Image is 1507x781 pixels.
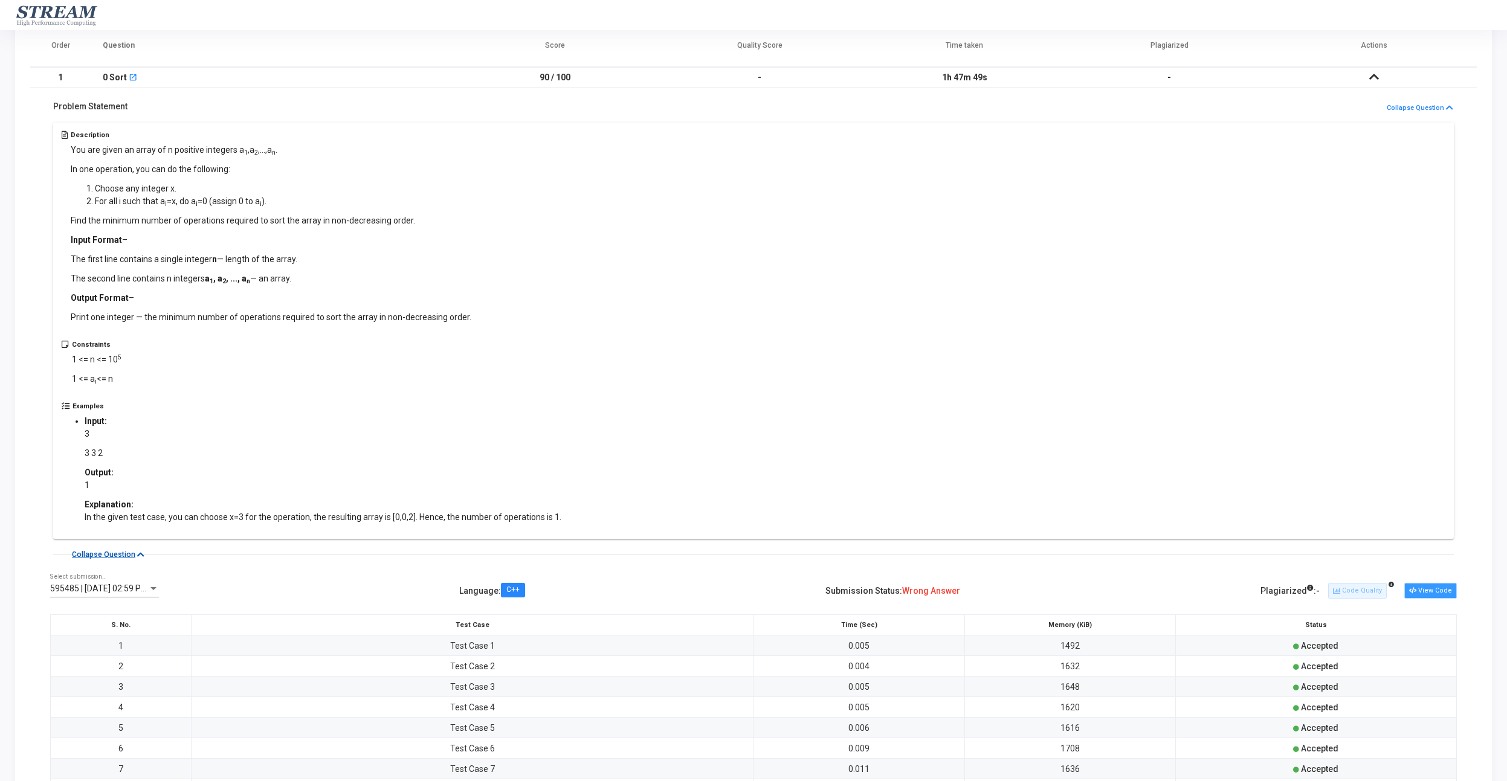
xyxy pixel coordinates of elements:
td: 0.004 [753,656,964,677]
th: Quality Score [657,33,862,67]
td: 1620 [964,697,1175,718]
img: logo [15,3,99,27]
td: 1616 [964,718,1175,738]
td: 1 [30,67,91,88]
span: Accepted [1301,661,1338,671]
div: Language : [459,581,525,601]
td: 3 [51,677,192,697]
sub: i [165,200,167,208]
td: 0.006 [753,718,964,738]
td: 1h 47m 49s [862,67,1067,88]
td: 0.009 [753,738,964,759]
li: Choose any integer x. [95,182,471,195]
th: Time taken [862,33,1067,67]
p: 1 [85,479,561,492]
th: Plagiarized [1067,33,1272,67]
td: Test Case 7 [191,759,753,779]
span: Accepted [1301,702,1338,712]
h5: Problem Statement [53,101,127,112]
p: The second line contains n integers — an array. [71,272,471,285]
td: 1 [51,635,192,656]
p: 3 3 2 [85,447,561,460]
strong: a , a , ..., a [205,274,250,283]
th: Status [1175,615,1456,635]
th: Score [453,33,657,67]
td: Test Case 4 [191,697,753,718]
span: Wrong Answer [902,586,960,596]
td: - [657,67,862,88]
span: Accepted [1301,723,1338,733]
th: S. No. [51,615,192,635]
sub: 2 [254,149,258,156]
div: 0 Sort [103,68,127,88]
div: Plagiarized : [1260,581,1320,601]
td: 1492 [964,635,1175,656]
div: Submission Status: [825,581,960,601]
p: – [71,234,471,246]
th: Actions [1272,33,1477,67]
sub: n [272,149,276,156]
span: 595485 | [DATE] 02:59 PM CEST (Best) [50,583,196,593]
td: 0.011 [753,759,964,779]
p: Print one integer — the minimum number of operations required to sort the array in non-decreasing... [71,311,471,324]
button: Code Quality [1328,583,1387,599]
strong: Output: [85,468,114,477]
td: 1632 [964,656,1175,677]
th: Time (Sec) [753,615,964,635]
span: Accepted [1301,744,1338,753]
th: Test Case [191,615,753,635]
p: In the given test case, you can choose x=3 for the operation, the resulting array is [0,0,2]. Hen... [85,511,561,524]
td: Test Case 5 [191,718,753,738]
td: 90 / 100 [453,67,657,88]
h5: Constraints [72,341,121,349]
span: Accepted [1301,682,1338,692]
h5: Examples [73,402,573,410]
p: You are given an array of n positive integers a ,a ,…,a . [71,144,471,156]
div: C++ [506,587,520,594]
strong: Input: [85,416,107,426]
span: Accepted [1301,764,1338,774]
strong: Explanation: [85,500,134,509]
p: – [71,292,471,304]
sub: 2 [222,277,226,285]
span: - [1316,586,1320,596]
td: 0.005 [753,677,964,697]
td: Test Case 2 [191,656,753,677]
button: View Code [1404,583,1457,599]
td: Test Case 6 [191,738,753,759]
button: Collapse Question [65,548,151,561]
th: Memory (KiB) [964,615,1175,635]
sup: 5 [118,353,121,361]
td: 1648 [964,677,1175,697]
td: 4 [51,697,192,718]
button: Collapse Question [1386,103,1454,114]
sub: i [260,200,262,208]
sub: i [95,378,97,385]
sub: n [247,277,250,285]
span: - [1167,72,1171,82]
p: The first line contains a single integer — length of the array. [71,253,471,266]
td: 0.005 [753,635,964,656]
td: 1708 [964,738,1175,759]
td: 1636 [964,759,1175,779]
p: 3 [85,428,561,440]
th: Order [30,33,91,67]
th: Question [91,33,453,67]
sub: 1 [210,277,213,285]
td: 2 [51,656,192,677]
p: 1 <= n <= 10 [72,353,121,366]
p: Find the minimum number of operations required to sort the array in non-decreasing order. [71,214,471,227]
td: Test Case 1 [191,635,753,656]
sub: 1 [244,149,248,156]
td: Test Case 3 [191,677,753,697]
li: For all i such that a =x, do a =0 (assign 0 to a ). [95,195,471,208]
p: In one operation, you can do the following: [71,163,471,176]
h5: Description [71,131,471,139]
sub: i [196,200,198,208]
p: 1 <= a <= n [72,373,121,385]
td: 0.005 [753,697,964,718]
strong: Output Format [71,293,129,303]
strong: Input Format [71,235,122,245]
mat-icon: open_in_new [129,74,137,83]
b: n [212,254,217,264]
